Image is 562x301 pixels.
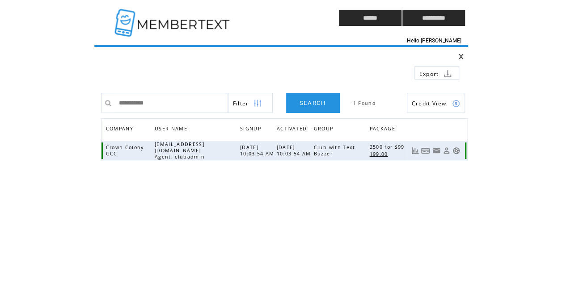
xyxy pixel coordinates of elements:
span: 1 Found [353,100,376,106]
span: 199.00 [369,151,390,157]
span: ACTIVATED [277,123,309,136]
a: COMPANY [106,125,135,131]
a: View Profile [443,147,450,155]
a: Support [452,147,460,155]
span: Crown Colony GCC [106,144,144,157]
a: SIGNUP [240,125,263,131]
span: Export to csv file [419,70,439,78]
a: Export [414,66,459,79]
span: Hello [PERSON_NAME] [407,38,461,44]
span: [DATE] 10:03:54 AM [277,144,313,157]
a: USER NAME [155,125,190,131]
span: COMPANY [106,123,135,136]
span: SIGNUP [240,123,263,136]
a: Filter [228,93,273,113]
a: GROUP [314,123,338,136]
a: 199.00 [369,150,392,158]
span: PACKAGE [369,123,397,136]
span: USER NAME [155,123,190,136]
a: View Bills [421,147,430,155]
span: Show filters [233,100,249,107]
span: 2500 for $99 [369,144,406,150]
img: credits.png [452,100,460,108]
a: SEARCH [286,93,340,113]
span: Show Credits View [412,100,447,107]
span: Club with Text Buzzer [314,144,355,157]
span: [EMAIL_ADDRESS][DOMAIN_NAME] Agent: clubadmin [155,141,207,160]
a: Resend welcome email to this user [432,146,440,155]
a: View Usage [411,147,419,155]
a: ACTIVATED [277,123,312,136]
img: download.png [444,70,452,78]
a: PACKAGE [369,123,399,136]
span: GROUP [314,123,336,136]
img: filters.png [254,93,262,113]
a: Credit View [407,93,465,113]
span: [DATE] 10:03:54 AM [240,144,277,157]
